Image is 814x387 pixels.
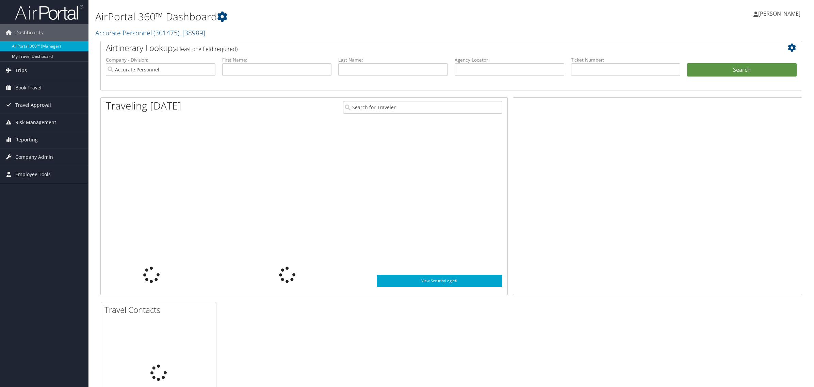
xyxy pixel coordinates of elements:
a: Accurate Personnel [95,28,205,37]
span: [PERSON_NAME] [758,10,800,17]
span: Travel Approval [15,97,51,114]
a: [PERSON_NAME] [753,3,807,24]
span: Employee Tools [15,166,51,183]
label: Agency Locator: [455,56,564,63]
span: Reporting [15,131,38,148]
span: Risk Management [15,114,56,131]
a: View SecurityLogic® [377,275,502,287]
button: Search [687,63,797,77]
h2: Travel Contacts [104,304,216,316]
span: Dashboards [15,24,43,41]
span: Company Admin [15,149,53,166]
input: Search for Traveler [343,101,502,114]
label: Company - Division: [106,56,215,63]
span: ( 301475 ) [153,28,179,37]
img: airportal-logo.png [15,4,83,20]
label: Last Name: [338,56,448,63]
h2: Airtinerary Lookup [106,42,738,54]
h1: AirPortal 360™ Dashboard [95,10,570,24]
span: (at least one field required) [173,45,238,53]
span: , [ 38989 ] [179,28,205,37]
label: First Name: [222,56,332,63]
span: Trips [15,62,27,79]
span: Book Travel [15,79,42,96]
label: Ticket Number: [571,56,681,63]
h1: Traveling [DATE] [106,99,181,113]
